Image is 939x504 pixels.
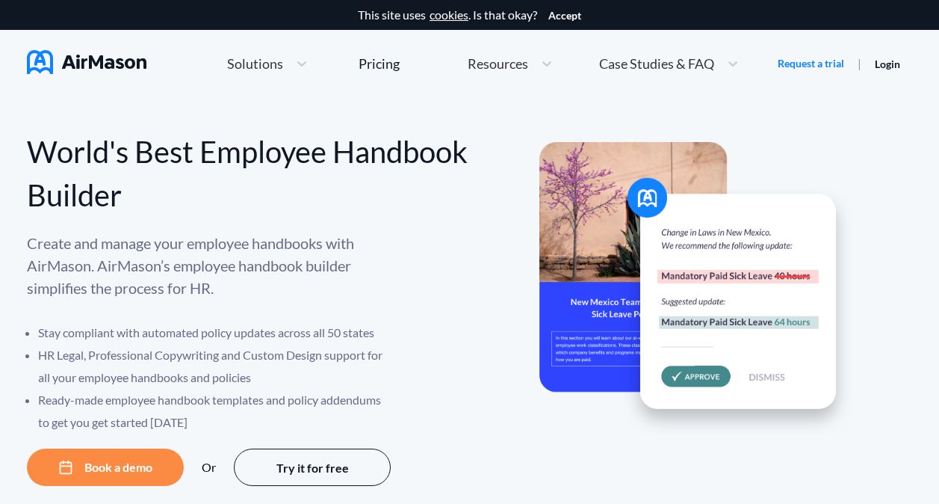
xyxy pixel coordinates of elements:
button: Accept cookies [548,10,581,22]
img: AirMason Logo [27,50,146,74]
span: Resources [468,57,528,70]
span: Solutions [227,57,283,70]
span: Case Studies & FAQ [599,57,714,70]
button: Book a demo [27,449,184,486]
div: Or [202,461,216,474]
div: World's Best Employee Handbook Builder [27,130,470,217]
li: HR Legal, Professional Copywriting and Custom Design support for all your employee handbooks and ... [38,344,393,389]
p: Create and manage your employee handbooks with AirMason. AirMason’s employee handbook builder sim... [27,232,393,299]
a: Login [875,58,900,70]
a: Pricing [359,50,400,77]
a: cookies [430,8,468,22]
li: Ready-made employee handbook templates and policy addendums to get you get started [DATE] [38,389,393,434]
span: | [858,56,861,70]
a: Request a trial [778,56,844,71]
div: Pricing [359,57,400,70]
img: hero-banner [539,142,853,436]
button: Try it for free [234,449,391,486]
li: Stay compliant with automated policy updates across all 50 states [38,322,393,344]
